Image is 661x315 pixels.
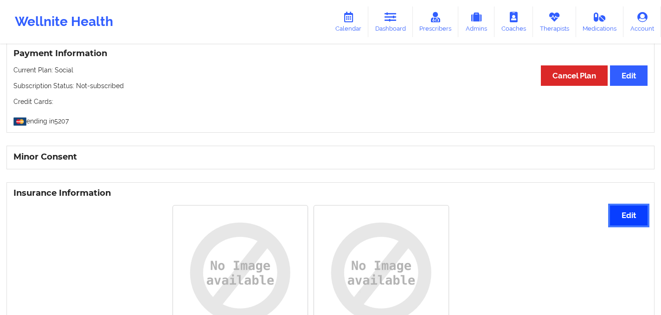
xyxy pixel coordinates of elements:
button: Edit [610,206,648,225]
p: ending in 5207 [13,113,648,126]
h3: Minor Consent [13,152,648,162]
a: Dashboard [368,6,413,37]
p: Subscription Status: Not-subscribed [13,81,648,90]
a: Coaches [494,6,533,37]
a: Calendar [328,6,368,37]
p: Credit Cards: [13,97,648,106]
p: Current Plan: Social [13,65,648,75]
button: Cancel Plan [541,65,608,85]
a: Medications [576,6,624,37]
a: Admins [458,6,494,37]
a: Account [623,6,661,37]
a: Therapists [533,6,576,37]
button: Edit [610,65,648,85]
h3: Payment Information [13,48,648,59]
h3: Insurance Information [13,188,648,199]
a: Prescribers [413,6,459,37]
